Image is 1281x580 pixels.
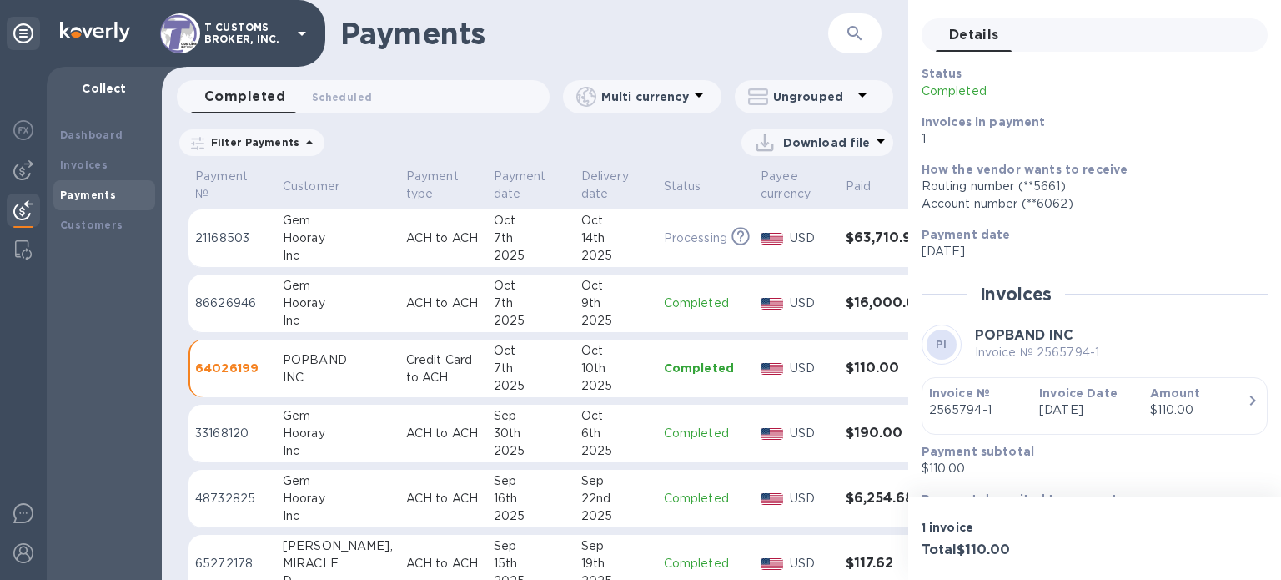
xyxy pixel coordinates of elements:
[790,295,832,312] p: USD
[494,168,546,203] p: Payment date
[581,442,651,460] div: 2025
[922,163,1128,176] b: How the vendor wants to receive
[922,228,1011,241] b: Payment date
[949,23,999,47] span: Details
[494,212,568,229] div: Oct
[761,233,783,245] img: USD
[494,442,568,460] div: 2025
[195,555,269,572] p: 65272178
[1150,386,1201,400] b: Amount
[1150,401,1247,419] div: $110.00
[922,178,1254,195] div: Routing number (**5661)
[929,401,1026,419] p: 2565794-1
[761,168,832,203] span: Payee currency
[494,312,568,330] div: 2025
[929,386,990,400] b: Invoice №
[283,247,393,265] div: Inc
[283,178,339,195] p: Customer
[283,295,393,312] div: Hooray
[195,229,269,247] p: 21168503
[922,83,1143,100] p: Completed
[581,229,651,247] div: 14th
[283,555,393,572] div: MIRACLE
[494,277,568,295] div: Oct
[283,442,393,460] div: Inc
[761,363,783,375] img: USD
[283,407,393,425] div: Gem
[581,312,651,330] div: 2025
[922,445,1034,458] b: Payment subtotal
[601,88,689,105] p: Multi currency
[975,344,1100,361] p: Invoice № 2565794-1
[581,168,629,203] p: Delivery date
[922,195,1254,213] div: Account number (**6062)
[846,361,926,376] h3: $110.00
[406,168,480,203] span: Payment type
[846,491,926,507] h3: $6,254.68
[664,360,747,376] p: Completed
[195,168,269,203] span: Payment №
[581,277,651,295] div: Oct
[581,168,651,203] span: Delivery date
[494,407,568,425] div: Sep
[494,229,568,247] div: 7th
[581,360,651,377] div: 10th
[761,168,811,203] p: Payee currency
[60,129,123,141] b: Dashboard
[790,425,832,442] p: USD
[195,295,269,312] p: 86626946
[783,134,871,151] p: Download file
[494,537,568,555] div: Sep
[494,425,568,442] div: 30th
[60,219,123,231] b: Customers
[494,360,568,377] div: 7th
[312,88,372,106] span: Scheduled
[664,555,747,572] p: Completed
[922,115,1046,129] b: Invoices in payment
[283,229,393,247] div: Hooray
[790,229,832,247] p: USD
[283,490,393,507] div: Hooray
[283,212,393,229] div: Gem
[494,247,568,265] div: 2025
[494,168,568,203] span: Payment date
[761,493,783,505] img: USD
[922,460,1254,477] p: $110.00
[1039,386,1118,400] b: Invoice Date
[406,168,459,203] p: Payment type
[975,327,1073,343] b: POPBAND INC
[581,507,651,525] div: 2025
[406,351,480,386] p: Credit Card to ACH
[922,519,1088,536] p: 1 invoice
[581,212,651,229] div: Oct
[283,369,393,386] div: INC
[664,229,727,247] p: Processing
[846,426,926,441] h3: $190.00
[922,377,1268,435] button: Invoice №2565794-1Invoice Date[DATE]Amount$110.00
[581,295,651,312] div: 9th
[980,284,1052,305] h2: Invoices
[494,342,568,360] div: Oct
[581,425,651,442] div: 6th
[60,22,130,42] img: Logo
[204,135,299,149] p: Filter Payments
[936,338,947,351] b: PI
[494,555,568,572] div: 15th
[204,85,285,108] span: Completed
[790,555,832,572] p: USD
[406,425,480,442] p: ACH to ACH
[195,360,269,376] p: 64026199
[664,425,747,442] p: Completed
[581,472,651,490] div: Sep
[922,492,1118,506] b: Payment deposited to account
[581,342,651,360] div: Oct
[283,425,393,442] div: Hooray
[406,490,480,507] p: ACH to ACH
[340,16,828,51] h1: Payments
[195,168,248,203] p: Payment №
[60,80,148,97] p: Collect
[283,472,393,490] div: Gem
[790,360,832,377] p: USD
[494,490,568,507] div: 16th
[204,22,288,45] p: T CUSTOMS BROKER, INC.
